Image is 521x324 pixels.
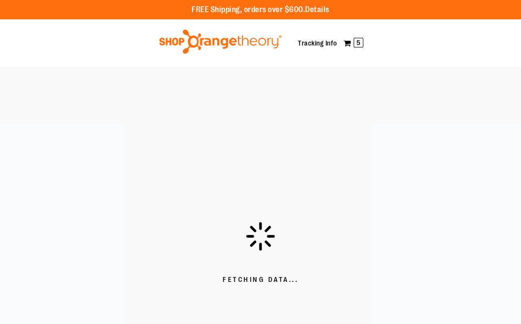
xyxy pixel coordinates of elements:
[223,275,298,285] span: Fetching Data...
[354,38,363,47] span: 5
[192,4,329,15] p: FREE Shipping, orders over $600.
[158,30,283,54] img: Shop Orangetheory
[298,39,337,47] a: Tracking Info
[305,5,329,14] a: Details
